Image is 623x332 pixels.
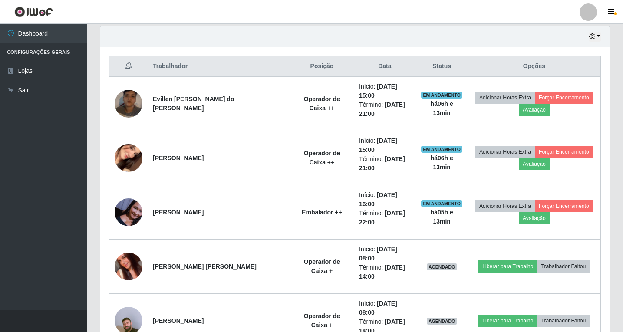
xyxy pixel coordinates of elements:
[359,137,397,153] time: [DATE] 15:00
[535,200,593,212] button: Forçar Encerramento
[475,200,535,212] button: Adicionar Horas Extra
[359,154,411,173] li: Término:
[302,209,342,216] strong: Embalador ++
[290,56,354,77] th: Posição
[354,56,416,77] th: Data
[304,258,340,274] strong: Operador de Caixa +
[115,242,142,291] img: 1757949495626.jpeg
[148,56,290,77] th: Trabalhador
[359,100,411,118] li: Término:
[115,198,142,226] img: 1754489888368.jpeg
[519,104,550,116] button: Avaliação
[359,83,397,99] time: [DATE] 15:00
[519,158,550,170] button: Avaliação
[537,260,590,273] button: Trabalhador Faltou
[478,315,537,327] button: Liberar para Trabalho
[153,95,234,112] strong: Evillen [PERSON_NAME] do [PERSON_NAME]
[153,317,204,324] strong: [PERSON_NAME]
[359,263,411,281] li: Término:
[359,299,411,317] li: Início:
[359,300,397,316] time: [DATE] 08:00
[153,154,204,161] strong: [PERSON_NAME]
[359,191,411,209] li: Início:
[115,128,142,188] img: 1753654466670.jpeg
[304,95,340,112] strong: Operador de Caixa ++
[359,246,397,262] time: [DATE] 08:00
[431,209,453,225] strong: há 05 h e 13 min
[304,150,340,166] strong: Operador de Caixa ++
[537,315,590,327] button: Trabalhador Faltou
[427,263,457,270] span: AGENDADO
[304,312,340,329] strong: Operador de Caixa +
[431,100,453,116] strong: há 06 h e 13 min
[421,146,462,153] span: EM ANDAMENTO
[421,92,462,99] span: EM ANDAMENTO
[519,212,550,224] button: Avaliação
[153,209,204,216] strong: [PERSON_NAME]
[416,56,468,77] th: Status
[475,146,535,158] button: Adicionar Horas Extra
[475,92,535,104] button: Adicionar Horas Extra
[535,146,593,158] button: Forçar Encerramento
[427,318,457,325] span: AGENDADO
[431,154,453,171] strong: há 06 h e 13 min
[478,260,537,273] button: Liberar para Trabalho
[14,7,53,17] img: CoreUI Logo
[535,92,593,104] button: Forçar Encerramento
[359,82,411,100] li: Início:
[359,245,411,263] li: Início:
[421,200,462,207] span: EM ANDAMENTO
[468,56,601,77] th: Opções
[359,191,397,207] time: [DATE] 16:00
[115,79,142,128] img: 1751338751212.jpeg
[359,209,411,227] li: Término:
[153,263,257,270] strong: [PERSON_NAME] [PERSON_NAME]
[359,136,411,154] li: Início:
